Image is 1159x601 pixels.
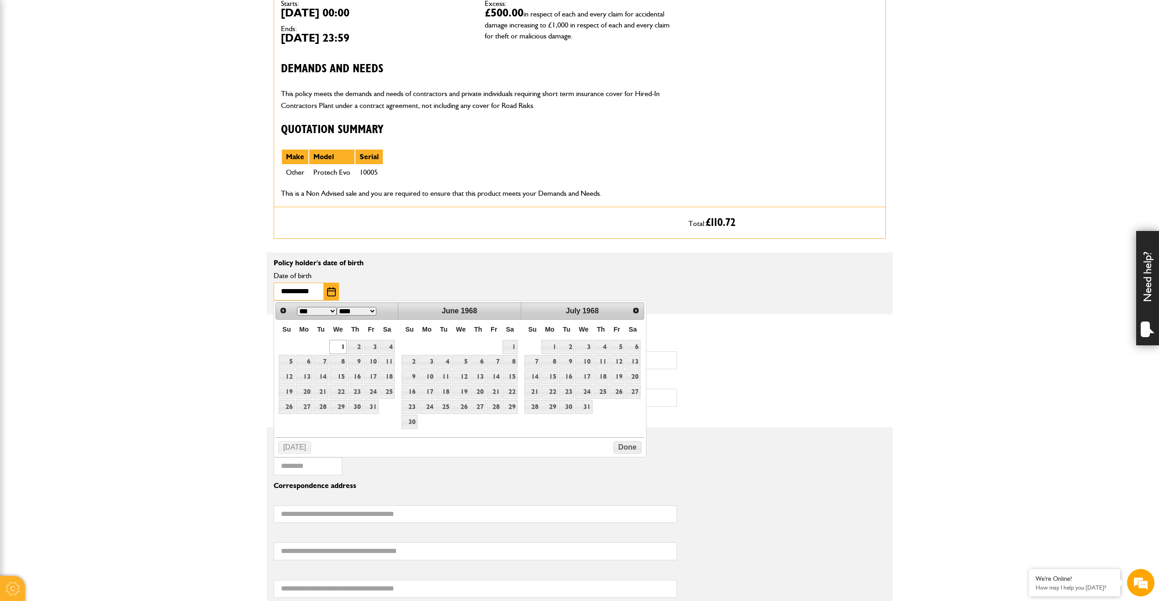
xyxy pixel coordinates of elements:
dt: Ends: [281,25,471,32]
img: d_20077148190_company_1631870298795_20077148190 [16,51,38,64]
a: 28 [313,400,328,414]
a: 2 [348,340,363,354]
a: 6 [296,355,312,369]
a: 31 [364,400,379,414]
span: June [442,307,459,315]
a: 5 [279,355,294,369]
a: 10 [364,355,379,369]
a: 8 [541,355,558,369]
p: This policy meets the demands and needs of contractors and private individuals requiring short te... [281,88,675,111]
a: 19 [452,385,470,399]
div: Minimize live chat window [150,5,172,27]
span: Tuesday [317,326,325,333]
a: 26 [452,400,470,414]
span: July [566,307,581,315]
span: Thursday [351,326,360,333]
span: Saturday [383,326,391,333]
a: 17 [418,385,435,399]
p: Policy holder's date of birth [274,259,886,267]
a: 13 [625,355,640,369]
a: 25 [436,400,451,414]
a: 30 [402,415,417,429]
a: 3 [364,340,379,354]
a: 8 [329,355,347,369]
a: 24 [364,385,379,399]
a: 14 [313,370,328,384]
a: Next [630,304,643,317]
span: Wednesday [333,326,343,333]
td: Protech Evo [309,165,355,180]
button: Done [614,441,641,454]
a: 13 [296,370,312,384]
span: Sunday [405,326,413,333]
a: 21 [313,385,328,399]
a: 30 [348,400,363,414]
span: Thursday [474,326,482,333]
a: 10 [418,370,435,384]
a: 7 [313,355,328,369]
a: 27 [625,385,640,399]
span: Saturday [629,326,637,333]
span: Wednesday [579,326,588,333]
a: 20 [625,370,640,384]
a: 18 [436,385,451,399]
a: 1 [541,340,558,354]
a: Prev [277,304,290,317]
textarea: Type your message and hit 'Enter' [12,166,167,274]
p: Total: [688,214,879,231]
a: 22 [541,385,558,399]
a: 31 [575,400,593,414]
span: 1968 [461,307,477,315]
em: Start Chat [124,282,166,294]
a: 9 [348,355,363,369]
a: 12 [279,370,294,384]
a: 11 [380,355,395,369]
a: 4 [380,340,395,354]
span: Wednesday [456,326,466,333]
input: Enter your last name [12,85,167,105]
div: We're Online! [1036,575,1113,583]
p: How may I help you today? [1036,584,1113,591]
span: Saturday [506,326,514,333]
dd: [DATE] 00:00 [281,7,471,18]
a: 7 [487,355,502,369]
span: Next [632,307,640,314]
a: 20 [471,385,486,399]
a: 23 [559,385,574,399]
a: 12 [452,370,470,384]
a: 6 [625,340,640,354]
td: Other [281,165,309,180]
th: Model [309,149,355,165]
a: 28 [524,400,540,414]
input: Enter your phone number [12,139,167,159]
a: 11 [593,355,609,369]
a: 9 [559,355,574,369]
span: Friday [491,326,497,333]
span: Sunday [528,326,536,333]
a: 15 [541,370,558,384]
dd: [DATE] 23:59 [281,32,471,43]
a: 29 [503,400,518,414]
a: 25 [380,385,395,399]
a: 16 [348,370,363,384]
a: 6 [471,355,486,369]
a: 9 [402,370,417,384]
a: 15 [329,370,347,384]
a: 22 [329,385,347,399]
span: Friday [614,326,620,333]
span: in respect of each and every claim for accidental damage increasing to £1,000 in respect of each ... [485,10,670,40]
span: Tuesday [563,326,571,333]
p: This is a Non Advised sale and you are required to ensure that this product meets your Demands an... [281,188,675,199]
a: 8 [503,355,518,369]
span: £ [706,217,736,228]
div: Chat with us now [48,51,153,63]
a: 5 [609,340,624,354]
a: 1 [503,340,518,354]
img: Choose date [327,287,336,296]
span: 110.72 [711,217,736,228]
a: 23 [348,385,363,399]
div: Need help? [1136,231,1159,345]
span: Monday [422,326,432,333]
a: 17 [364,370,379,384]
a: 14 [524,370,540,384]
